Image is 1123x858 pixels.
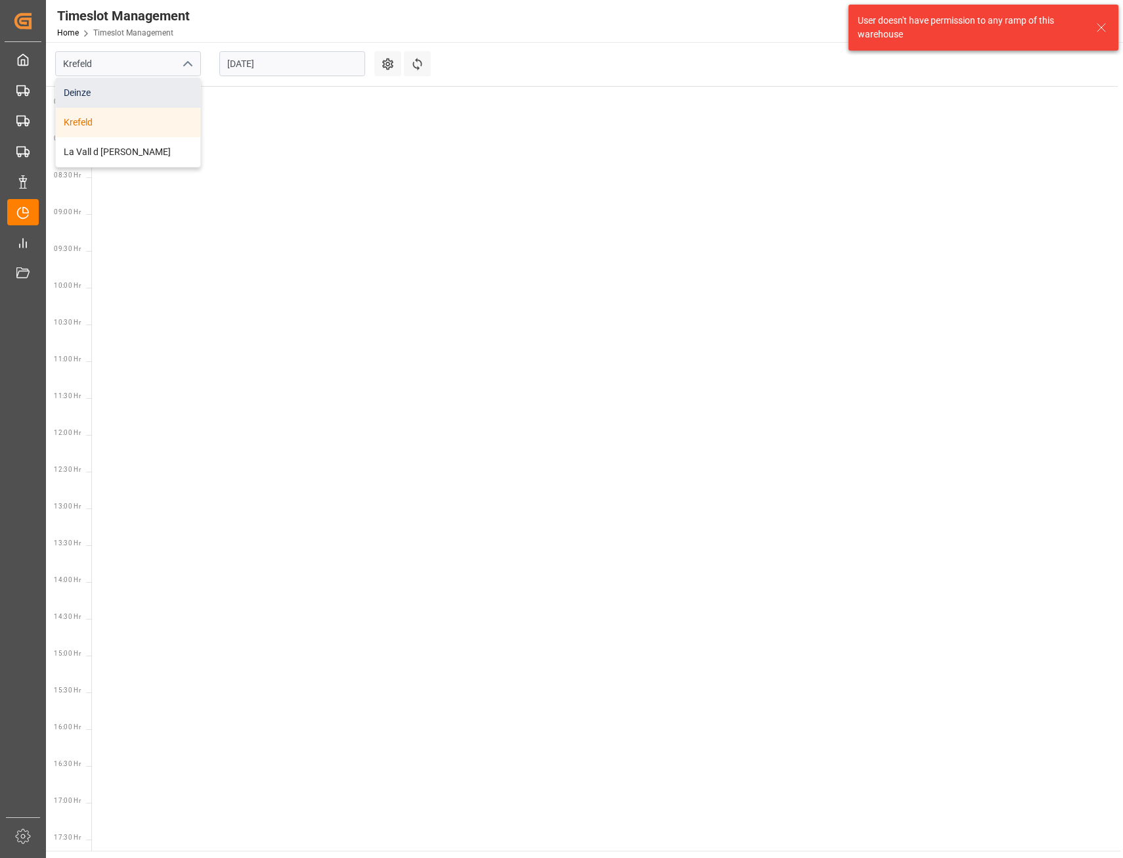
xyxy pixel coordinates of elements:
span: 16:30 Hr [54,760,81,767]
span: 12:30 Hr [54,466,81,473]
span: 08:00 Hr [54,135,81,142]
span: 11:30 Hr [54,392,81,399]
span: 12:00 Hr [54,429,81,436]
span: 11:00 Hr [54,355,81,363]
div: User doesn't have permission to any ramp of this warehouse [858,14,1084,41]
div: Krefeld [56,108,200,137]
span: 09:00 Hr [54,208,81,215]
button: close menu [177,54,196,74]
span: 15:30 Hr [54,687,81,694]
span: 13:30 Hr [54,539,81,547]
span: 15:00 Hr [54,650,81,657]
div: Deinze [56,78,200,108]
span: 16:00 Hr [54,723,81,731]
span: 17:30 Hr [54,834,81,841]
div: Timeslot Management [57,6,190,26]
span: 17:00 Hr [54,797,81,804]
span: 08:30 Hr [54,171,81,179]
span: 09:30 Hr [54,245,81,252]
span: 07:30 Hr [54,98,81,105]
span: 13:00 Hr [54,503,81,510]
input: DD.MM.YYYY [219,51,365,76]
span: 10:30 Hr [54,319,81,326]
span: 14:00 Hr [54,576,81,583]
input: Type to search/select [55,51,201,76]
a: Home [57,28,79,37]
span: 10:00 Hr [54,282,81,289]
span: 14:30 Hr [54,613,81,620]
div: La Vall d [PERSON_NAME] [56,137,200,167]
